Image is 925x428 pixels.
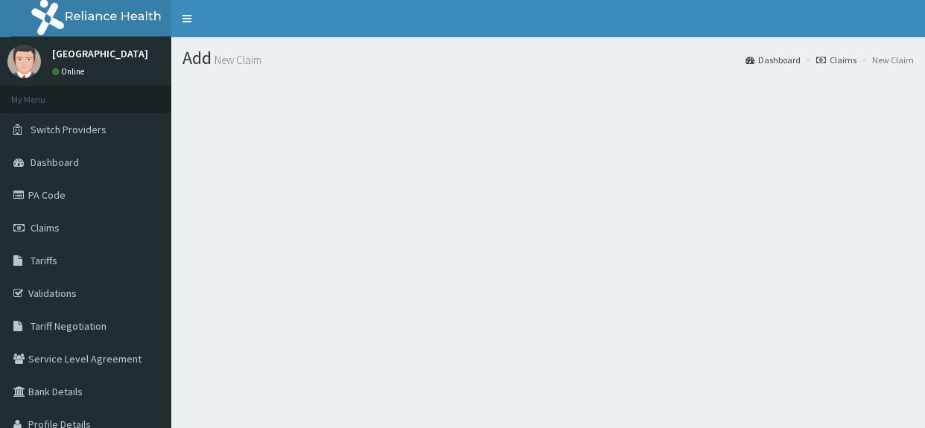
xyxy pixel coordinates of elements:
[182,48,914,68] h1: Add
[746,54,801,66] a: Dashboard
[7,45,41,78] img: User Image
[31,254,57,267] span: Tariffs
[52,66,88,77] a: Online
[212,54,261,66] small: New Claim
[52,48,148,59] p: [GEOGRAPHIC_DATA]
[31,319,107,333] span: Tariff Negotiation
[816,54,856,66] a: Claims
[31,156,79,169] span: Dashboard
[858,54,914,66] li: New Claim
[31,221,60,234] span: Claims
[31,123,107,136] span: Switch Providers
